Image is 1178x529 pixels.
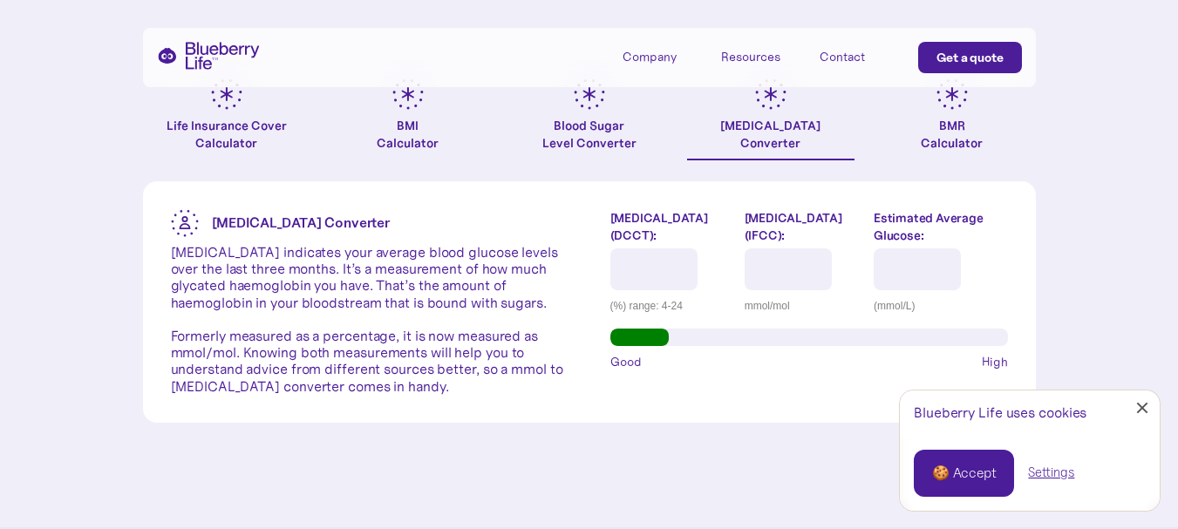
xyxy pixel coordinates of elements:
label: [MEDICAL_DATA] (IFCC): [745,209,861,244]
div: Company [623,50,677,64]
div: Contact [820,50,865,64]
a: Get a quote [918,42,1022,73]
a: home [157,42,260,70]
div: mmol/mol [745,297,861,315]
div: Get a quote [936,49,1004,66]
div: Blood Sugar Level Converter [542,117,637,152]
div: Resources [721,50,780,64]
div: Company [623,42,701,71]
a: [MEDICAL_DATA]Converter [687,78,855,160]
a: Close Cookie Popup [1125,390,1160,425]
div: 🍪 Accept [932,464,996,483]
a: Life Insurance Cover Calculator [143,78,310,160]
label: [MEDICAL_DATA] (DCCT): [610,209,732,244]
p: [MEDICAL_DATA] indicates your average blood glucose levels over the last three months. It’s a mea... [171,244,569,395]
a: 🍪 Accept [914,450,1014,497]
div: Life Insurance Cover Calculator [143,117,310,152]
strong: [MEDICAL_DATA] Converter [212,214,391,231]
a: Settings [1028,464,1074,482]
label: Estimated Average Glucose: [874,209,1007,244]
div: BMR Calculator [921,117,983,152]
span: High [982,353,1008,370]
span: Good [610,353,642,370]
div: Resources [721,42,800,71]
div: (%) range: 4-24 [610,297,732,315]
div: (mmol/L) [874,297,1007,315]
div: BMI Calculator [377,117,439,152]
div: [MEDICAL_DATA] Converter [720,117,821,152]
a: Blood SugarLevel Converter [506,78,673,160]
a: Contact [820,42,898,71]
a: BMRCalculator [868,78,1036,160]
div: Blueberry Life uses cookies [914,404,1146,421]
a: BMICalculator [324,78,492,160]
